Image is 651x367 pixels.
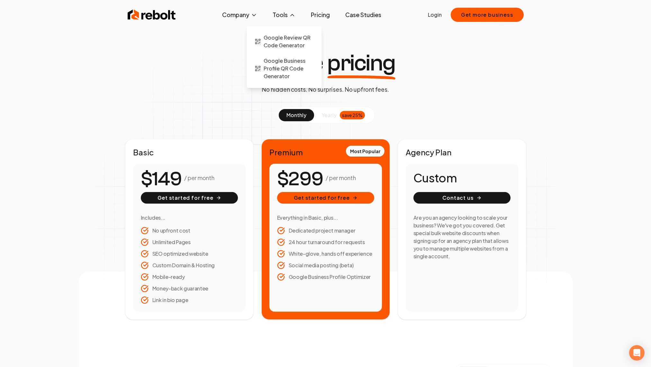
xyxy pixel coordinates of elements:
p: No hidden costs. No surprises. No upfront fees. [262,85,389,94]
span: Google Business Profile QR Code Generator [264,57,314,80]
button: Get more business [451,8,524,22]
h2: Premium [269,147,382,157]
number-flow-react: $299 [277,165,323,194]
p: / per month [184,173,214,182]
span: monthly [286,112,306,118]
span: yearly [322,111,337,119]
div: Open Intercom Messenger [629,345,645,361]
button: Company [217,8,262,21]
li: Custom Domain & Hosting [141,261,238,269]
a: Login [428,11,442,19]
span: pricing [327,51,395,75]
li: Dedicated project manager [277,227,374,234]
a: Google Review QR Code Generator [252,31,316,52]
h3: Are you an agency looking to scale your business? We've got you covered. Get special bulk website... [413,214,511,260]
a: Google Business Profile QR Code Generator [252,54,316,83]
li: No upfront cost [141,227,238,234]
a: Pricing [306,8,335,21]
li: Google Business Profile Optimizer [277,273,374,281]
h2: Agency Plan [406,147,518,157]
img: Rebolt Logo [128,8,176,21]
li: Social media posting (beta) [277,261,374,269]
button: yearlysave 25% [314,109,373,121]
div: Most Popular [346,146,384,157]
li: Money-back guarantee [141,285,238,292]
li: 24 hour turnaround for requests [277,238,374,246]
button: monthly [279,109,314,121]
h3: Everything in Basic, plus... [277,214,374,222]
h1: Simple [256,51,395,75]
span: Google Review QR Code Generator [264,34,314,49]
h2: Basic [133,147,246,157]
li: SEO optimized website [141,250,238,258]
button: Tools [267,8,301,21]
button: Get started for free [141,192,238,204]
button: Get started for free [277,192,374,204]
h3: Includes... [141,214,238,222]
h1: Custom [413,171,511,184]
li: Unlimited Pages [141,238,238,246]
a: Case Studies [340,8,386,21]
li: Mobile-ready [141,273,238,281]
p: / per month [326,173,356,182]
number-flow-react: $149 [141,165,182,194]
button: Contact us [413,192,511,204]
li: Link in bio page [141,296,238,304]
li: White-glove, hands off experience [277,250,374,258]
div: save 25% [340,111,365,119]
